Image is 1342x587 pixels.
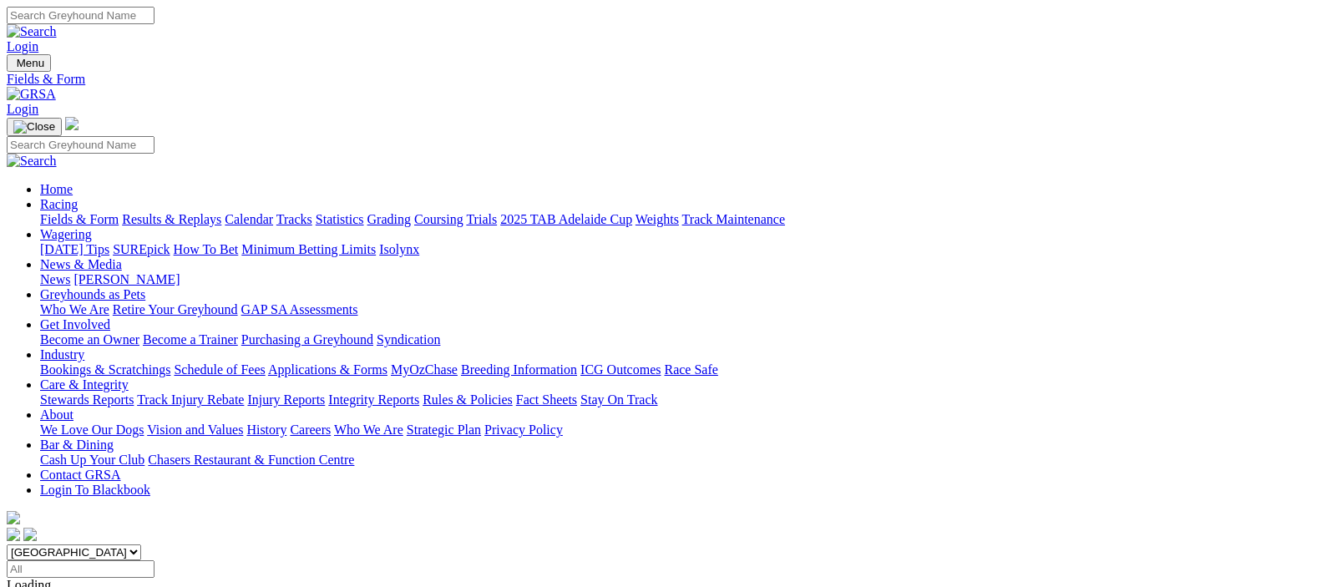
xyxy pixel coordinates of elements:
[40,272,70,286] a: News
[40,257,122,271] a: News & Media
[40,453,144,467] a: Cash Up Your Club
[113,242,170,256] a: SUREpick
[7,24,57,39] img: Search
[40,197,78,211] a: Racing
[40,212,1335,227] div: Racing
[7,154,57,169] img: Search
[40,392,1335,407] div: Care & Integrity
[268,362,387,377] a: Applications & Forms
[40,407,73,422] a: About
[7,54,51,72] button: Toggle navigation
[500,212,632,226] a: 2025 TAB Adelaide Cup
[316,212,364,226] a: Statistics
[137,392,244,407] a: Track Injury Rebate
[40,423,1335,438] div: About
[225,212,273,226] a: Calendar
[414,212,463,226] a: Coursing
[40,377,129,392] a: Care & Integrity
[7,102,38,116] a: Login
[40,242,1335,257] div: Wagering
[40,392,134,407] a: Stewards Reports
[7,87,56,102] img: GRSA
[7,7,154,24] input: Search
[423,392,513,407] a: Rules & Policies
[241,242,376,256] a: Minimum Betting Limits
[40,317,110,331] a: Get Involved
[40,272,1335,287] div: News & Media
[7,72,1335,87] a: Fields & Form
[580,362,661,377] a: ICG Outcomes
[664,362,717,377] a: Race Safe
[148,453,354,467] a: Chasers Restaurant & Function Centre
[40,423,144,437] a: We Love Our Dogs
[40,227,92,241] a: Wagering
[334,423,403,437] a: Who We Are
[40,347,84,362] a: Industry
[17,57,44,69] span: Menu
[40,468,120,482] a: Contact GRSA
[241,302,358,316] a: GAP SA Assessments
[174,242,239,256] a: How To Bet
[122,212,221,226] a: Results & Replays
[73,272,180,286] a: [PERSON_NAME]
[23,528,37,541] img: twitter.svg
[7,511,20,524] img: logo-grsa-white.png
[367,212,411,226] a: Grading
[40,302,109,316] a: Who We Are
[174,362,265,377] a: Schedule of Fees
[143,332,238,347] a: Become a Trainer
[40,362,170,377] a: Bookings & Scratchings
[147,423,243,437] a: Vision and Values
[377,332,440,347] a: Syndication
[7,118,62,136] button: Toggle navigation
[40,332,1335,347] div: Get Involved
[682,212,785,226] a: Track Maintenance
[7,136,154,154] input: Search
[40,332,139,347] a: Become an Owner
[636,212,679,226] a: Weights
[276,212,312,226] a: Tracks
[40,182,73,196] a: Home
[113,302,238,316] a: Retire Your Greyhound
[40,242,109,256] a: [DATE] Tips
[391,362,458,377] a: MyOzChase
[580,392,657,407] a: Stay On Track
[40,453,1335,468] div: Bar & Dining
[7,528,20,541] img: facebook.svg
[40,212,119,226] a: Fields & Form
[7,560,154,578] input: Select date
[7,39,38,53] a: Login
[407,423,481,437] a: Strategic Plan
[290,423,331,437] a: Careers
[40,438,114,452] a: Bar & Dining
[466,212,497,226] a: Trials
[65,117,78,130] img: logo-grsa-white.png
[40,483,150,497] a: Login To Blackbook
[247,392,325,407] a: Injury Reports
[328,392,419,407] a: Integrity Reports
[13,120,55,134] img: Close
[379,242,419,256] a: Isolynx
[40,302,1335,317] div: Greyhounds as Pets
[40,362,1335,377] div: Industry
[516,392,577,407] a: Fact Sheets
[461,362,577,377] a: Breeding Information
[40,287,145,301] a: Greyhounds as Pets
[484,423,563,437] a: Privacy Policy
[246,423,286,437] a: History
[241,332,373,347] a: Purchasing a Greyhound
